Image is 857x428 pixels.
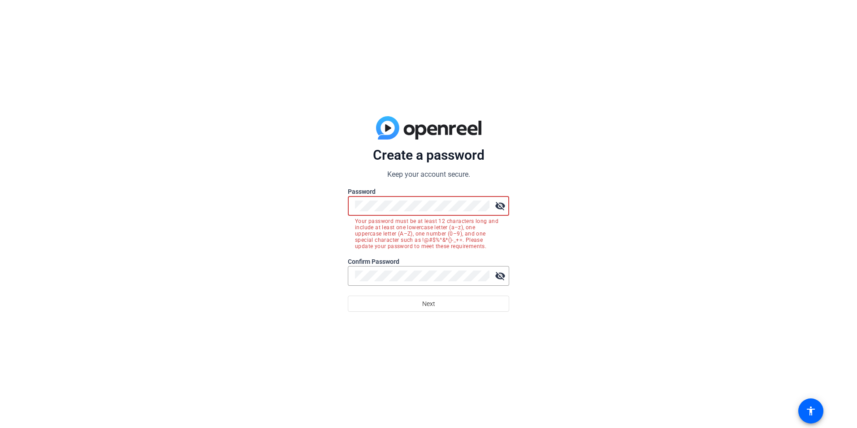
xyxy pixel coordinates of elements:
[348,147,509,164] p: Create a password
[491,197,509,215] mat-icon: visibility_off
[491,267,509,285] mat-icon: visibility_off
[422,295,435,312] span: Next
[348,296,509,312] button: Next
[348,257,509,266] label: Confirm Password
[348,187,509,196] label: Password
[355,216,502,249] mat-error: Your password must be at least 12 characters long and include at least one lowercase letter (a–z)...
[348,169,509,180] p: Keep your account secure.
[805,406,816,416] mat-icon: accessibility
[376,116,481,140] img: blue-gradient.svg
